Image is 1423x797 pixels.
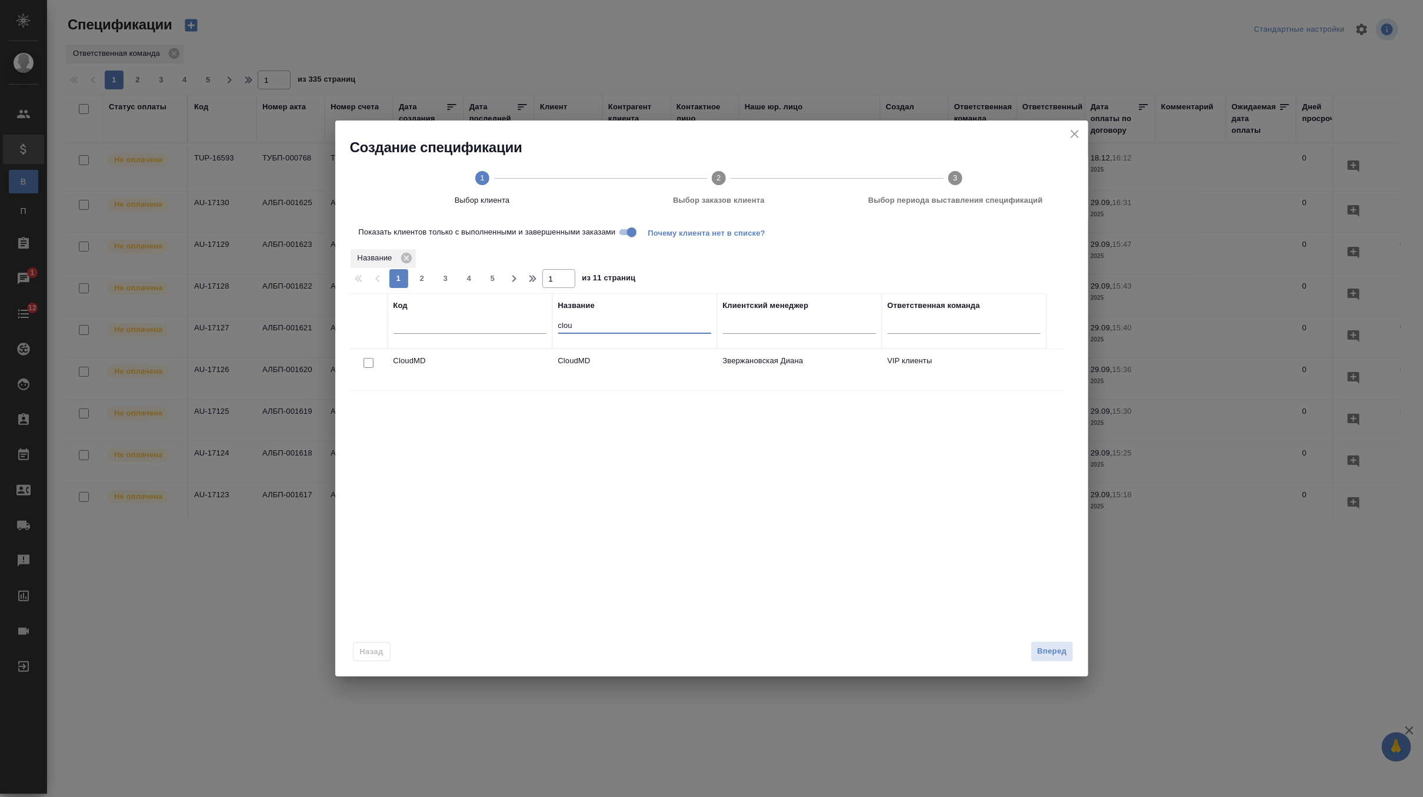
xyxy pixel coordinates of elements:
td: VIP клиенты [882,349,1047,390]
div: Название [351,249,416,268]
td: CloudMD [388,349,552,390]
span: 5 [484,273,502,284]
button: 2 [413,269,432,288]
button: 4 [460,269,479,288]
button: 3 [436,269,455,288]
div: Клиентский менеджер [723,300,809,312]
button: close [1066,125,1084,143]
span: 2 [413,273,432,284]
p: CloudMD [558,355,711,367]
span: Выбор периода выставления спецификаций [842,195,1069,206]
span: 3 [436,273,455,284]
div: Ответственная команда [888,300,980,312]
span: из 11 страниц [582,271,636,288]
span: Почему клиента нет в списке? [648,227,774,237]
button: 5 [484,269,502,288]
span: Выбор заказов клиента [605,195,832,206]
button: Вперед [1031,641,1073,662]
text: 3 [954,173,958,182]
h2: Создание спецификации [350,138,1088,157]
span: Показать клиентов только с выполненными и завершенными заказами [359,226,616,238]
div: Название [558,300,595,312]
text: 2 [717,173,721,182]
span: Выбор клиента [369,195,596,206]
span: Вперед [1037,645,1067,658]
div: Код [394,300,408,312]
td: Звержановская Диана [717,349,882,390]
p: Название [358,252,396,264]
text: 1 [480,173,484,182]
span: 4 [460,273,479,284]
